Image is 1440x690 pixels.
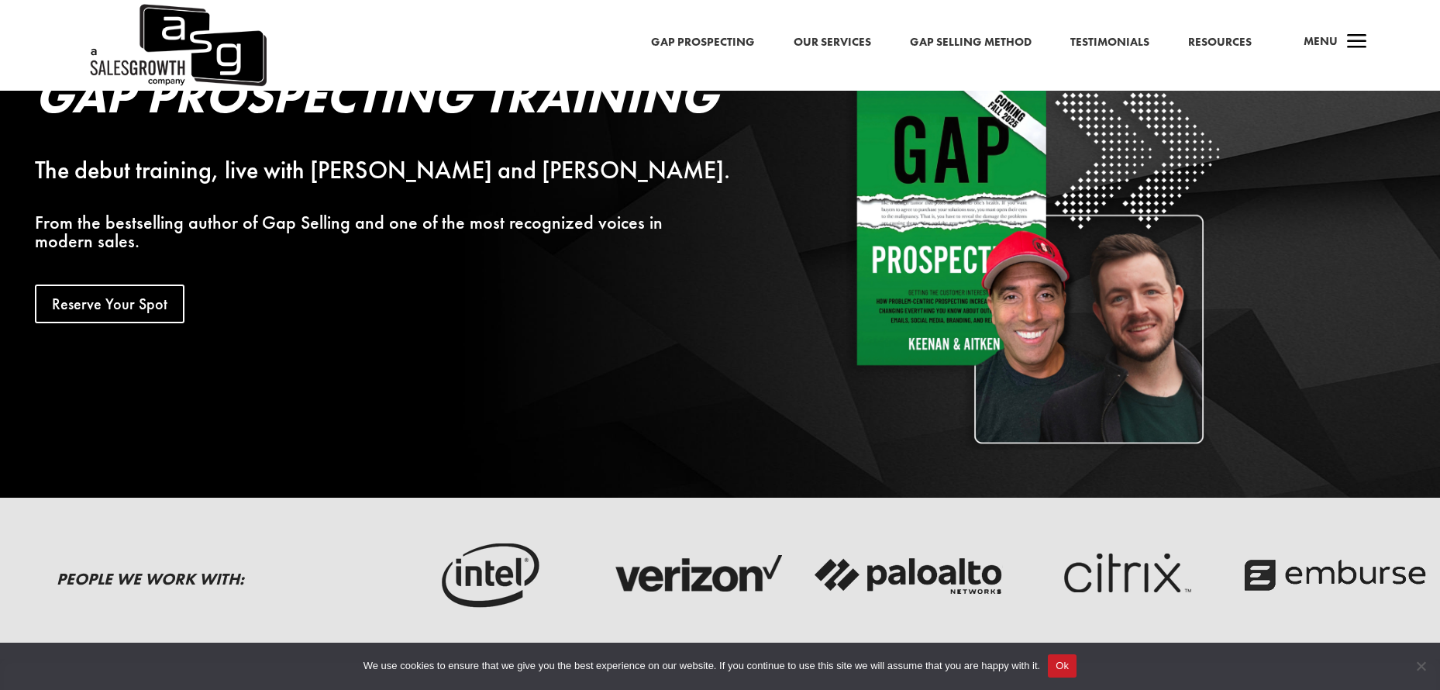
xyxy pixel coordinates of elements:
a: Our Services [794,33,871,53]
span: Menu [1304,33,1338,49]
img: Square White - Shadow [846,71,1226,450]
img: critix-logo-dark [1025,536,1218,614]
a: Gap Prospecting [651,33,755,53]
a: Gap Selling Method [910,33,1032,53]
img: palato-networks-logo-dark [812,536,1006,614]
span: No [1413,658,1428,674]
span: a [1342,27,1373,58]
button: Ok [1048,654,1077,678]
img: emburse-logo-dark [1237,536,1431,614]
div: The debut training, live with [PERSON_NAME] and [PERSON_NAME]. [35,161,744,180]
img: intel-logo-dark [388,536,581,614]
a: Resources [1188,33,1252,53]
a: Reserve Your Spot [35,285,184,323]
a: Testimonials [1070,33,1149,53]
span: We use cookies to ensure that we give you the best experience on our website. If you continue to ... [363,658,1040,674]
img: verizon-logo-dark [600,536,794,614]
h2: Gap Prospecting Training [35,71,744,128]
p: From the bestselling author of Gap Selling and one of the most recognized voices in modern sales. [35,213,744,250]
